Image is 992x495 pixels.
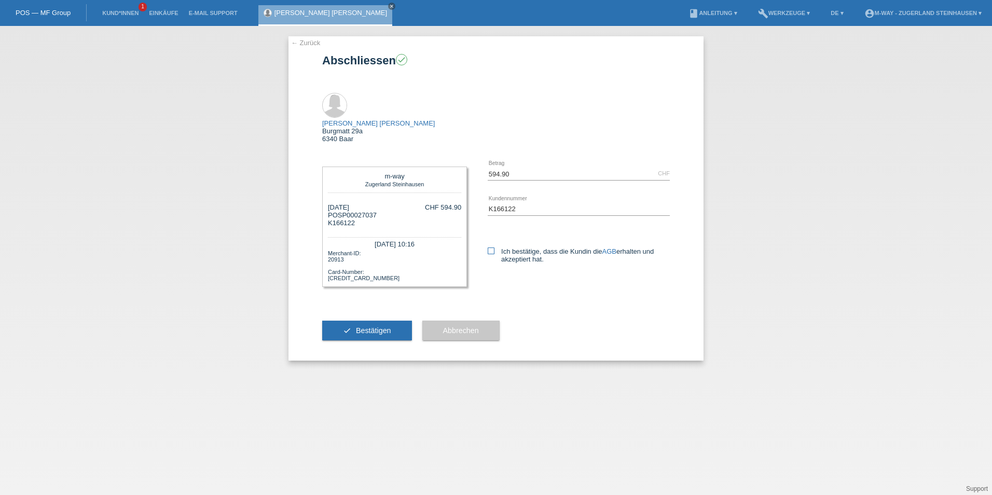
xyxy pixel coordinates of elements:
span: Abbrechen [443,326,479,335]
a: ← Zurück [291,39,320,47]
a: Kund*innen [97,10,144,16]
button: check Bestätigen [322,321,412,340]
h1: Abschliessen [322,54,670,67]
button: Abbrechen [422,321,500,340]
a: Support [966,485,988,492]
a: account_circlem-way - Zugerland Steinhausen ▾ [859,10,987,16]
i: build [758,8,768,19]
div: Merchant-ID: 20913 Card-Number: [CREDIT_CARD_NUMBER] [328,249,461,281]
div: m-way [330,172,459,180]
div: Zugerland Steinhausen [330,180,459,187]
a: DE ▾ [825,10,848,16]
a: Einkäufe [144,10,183,16]
i: account_circle [864,8,875,19]
a: buildWerkzeuge ▾ [753,10,816,16]
label: Ich bestätige, dass die Kundin die erhalten und akzeptiert hat. [488,247,670,263]
span: 1 [139,3,147,11]
i: check [397,55,406,64]
div: Burgmatt 29a 6340 Baar [322,119,435,143]
div: [DATE] POSP00027037 [328,203,377,227]
div: CHF 594.90 [425,203,461,211]
a: POS — MF Group [16,9,71,17]
span: Bestätigen [356,326,391,335]
a: bookAnleitung ▾ [683,10,742,16]
div: [DATE] 10:16 [328,237,461,249]
i: close [389,4,394,9]
a: E-Mail Support [184,10,243,16]
a: close [388,3,395,10]
span: K166122 [328,219,355,227]
i: check [343,326,351,335]
div: CHF [658,170,670,176]
a: [PERSON_NAME] [PERSON_NAME] [274,9,387,17]
i: book [688,8,699,19]
a: [PERSON_NAME] [PERSON_NAME] [322,119,435,127]
a: AGB [602,247,616,255]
